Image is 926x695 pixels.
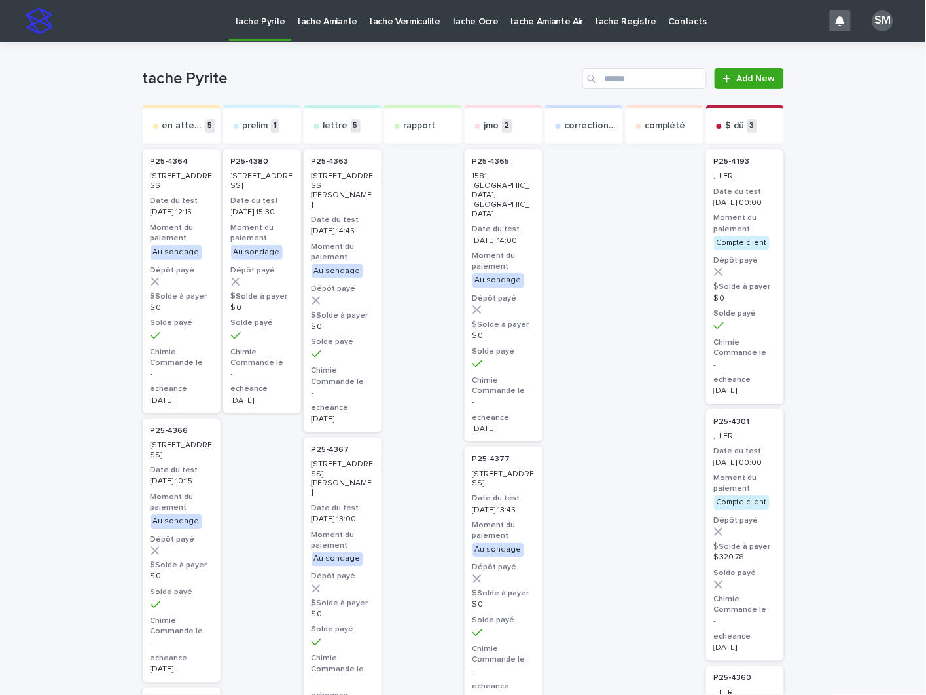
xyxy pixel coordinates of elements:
p: [DATE] [472,424,535,434]
div: Compte client [714,495,770,510]
p: [DATE] [312,415,374,424]
p: P25-4377 [472,455,510,464]
div: P25-4365 1581, [GEOGRAPHIC_DATA], [GEOGRAPHIC_DATA]Date du test[DATE] 14:00Moment du paiementAu s... [465,149,543,441]
h3: Dépôt payé [231,265,293,276]
div: Au sondage [231,245,283,259]
h3: $Solde à payer [714,282,776,292]
h3: Dépôt payé [472,563,535,573]
h3: Date du test [714,187,776,197]
h3: Moment du paiement [231,223,293,244]
p: 1581, [GEOGRAPHIC_DATA], [GEOGRAPHIC_DATA] [472,172,535,219]
h3: Chimie Commande le [714,595,776,616]
a: P25-4363 [STREET_ADDRESS][PERSON_NAME]Date du test[DATE] 14:45Moment du paiementAu sondageDépôt p... [304,149,382,432]
p: P25-4301 [714,417,750,426]
p: [DATE] [231,396,293,405]
p: [DATE] 15:30 [231,208,293,217]
p: [DATE] [714,644,776,653]
h3: Moment du paiement [714,213,776,234]
h3: Chimie Commande le [472,645,535,666]
h3: Solde payé [714,569,776,579]
p: , LER, [714,172,776,181]
h3: echeance [714,375,776,385]
p: [DATE] 13:45 [472,506,535,515]
h3: $Solde à payer [151,291,213,302]
a: P25-4380 [STREET_ADDRESS]Date du test[DATE] 15:30Moment du paiementAu sondageDépôt payé$Solde à p... [223,149,301,413]
h3: Chimie Commande le [472,375,535,396]
h3: Date du test [312,215,374,225]
h3: Solde payé [312,625,374,635]
h3: Chimie Commande le [151,347,213,368]
p: P25-4360 [714,674,752,683]
p: 3 [747,119,757,133]
h3: Chimie Commande le [714,337,776,358]
p: lettre [323,121,348,132]
h1: tache Pyrite [143,69,578,88]
h3: Date du test [472,224,535,235]
p: [DATE] [151,666,213,675]
h3: echeance [231,384,293,394]
p: [DATE] 00:00 [714,459,776,468]
p: - [714,360,776,369]
p: P25-4364 [151,157,188,166]
p: $ 320.78 [714,554,776,563]
p: jmo [484,121,499,132]
p: 1 [271,119,279,133]
div: Search [582,68,707,89]
p: P25-4193 [714,157,750,166]
h3: Dépôt payé [472,293,535,304]
div: Au sondage [151,245,202,259]
p: - [312,677,374,686]
p: $ 0 [151,303,213,312]
p: - [151,369,213,379]
p: [DATE] 14:45 [312,227,374,236]
p: [DATE] 14:00 [472,236,535,246]
h3: Solde payé [472,616,535,626]
p: P25-4363 [312,157,349,166]
h3: Moment du paiement [714,473,776,494]
h3: echeance [472,682,535,692]
h3: $Solde à payer [472,589,535,599]
p: 2 [502,119,512,133]
h3: Date du test [714,446,776,457]
div: P25-4366 [STREET_ADDRESS]Date du test[DATE] 10:15Moment du paiementAu sondageDépôt payé$Solde à p... [143,419,221,683]
p: [DATE] [714,386,776,396]
div: P25-4301 , LER,Date du test[DATE] 00:00Moment du paiementCompte clientDépôt payé$Solde à payer$ 3... [706,409,784,662]
p: correction exp [565,121,618,132]
p: P25-4366 [151,426,188,436]
h3: Chimie Commande le [231,347,293,368]
a: P25-4364 [STREET_ADDRESS]Date du test[DATE] 12:15Moment du paiementAu sondageDépôt payé$Solde à p... [143,149,221,413]
p: [DATE] 13:00 [312,515,374,524]
h3: Moment du paiement [472,520,535,541]
p: $ dû [726,121,745,132]
p: [DATE] [151,396,213,405]
h3: Chimie Commande le [312,654,374,675]
h3: $Solde à payer [312,599,374,609]
div: P25-4193 , LER,Date du test[DATE] 00:00Moment du paiementCompte clientDépôt payé$Solde à payer$ 0... [706,149,784,404]
h3: Solde payé [472,347,535,357]
p: $ 0 [714,294,776,303]
p: - [151,639,213,648]
h3: Date du test [312,503,374,514]
h3: Date du test [151,196,213,206]
h3: Dépôt payé [714,255,776,266]
h3: echeance [472,413,535,423]
div: Au sondage [312,264,363,278]
h3: $Solde à payer [472,320,535,330]
h3: echeance [714,632,776,643]
h3: Date du test [151,465,213,476]
p: - [231,369,293,379]
h3: $Solde à payer [312,310,374,321]
h3: Solde payé [151,318,213,328]
p: $ 0 [312,322,374,331]
p: P25-4380 [231,157,269,166]
p: [STREET_ADDRESS] [231,172,293,191]
p: [DATE] 00:00 [714,198,776,208]
span: Add New [737,74,775,83]
h3: echeance [312,403,374,413]
h3: Solde payé [151,588,213,598]
h3: Solde payé [714,309,776,319]
div: Au sondage [472,543,524,557]
p: prelim [243,121,268,132]
p: P25-4365 [472,157,510,166]
div: Au sondage [472,273,524,288]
